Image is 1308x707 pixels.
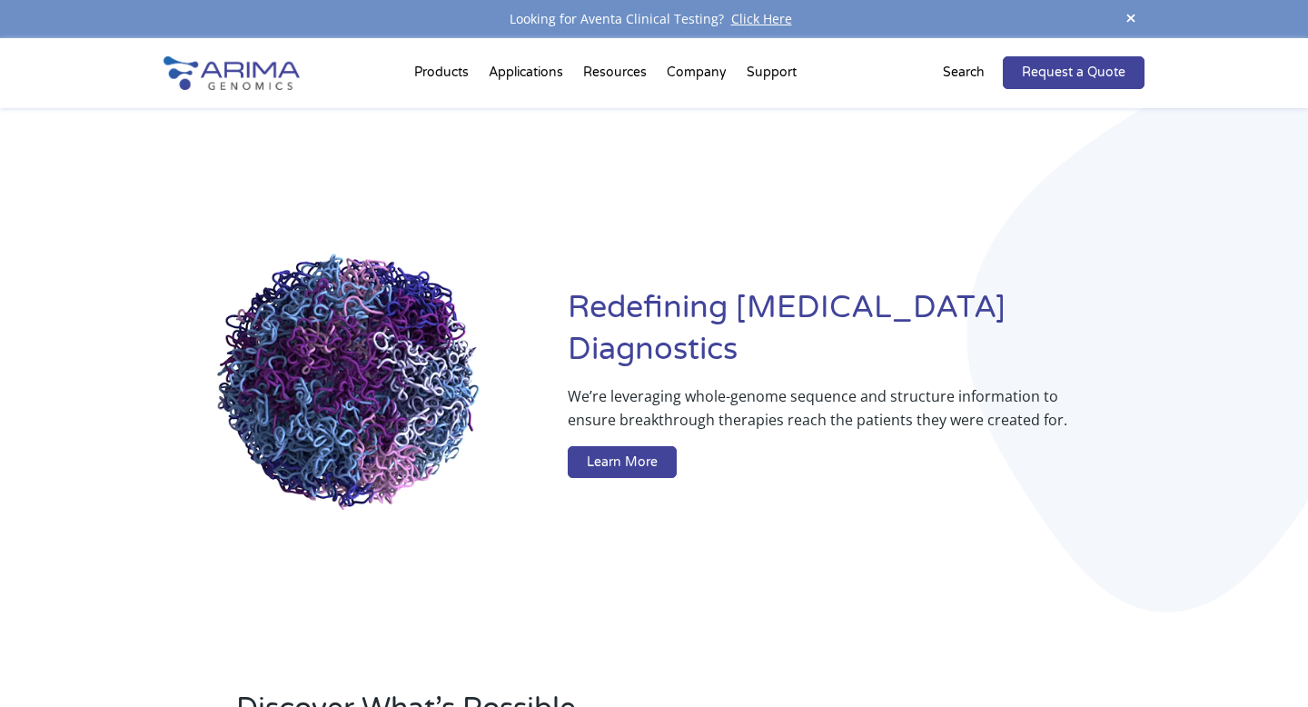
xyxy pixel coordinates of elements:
[568,384,1072,446] p: We’re leveraging whole-genome sequence and structure information to ensure breakthrough therapies...
[1003,56,1144,89] a: Request a Quote
[943,61,985,85] p: Search
[163,56,300,90] img: Arima-Genomics-logo
[568,446,677,479] a: Learn More
[163,7,1144,31] div: Looking for Aventa Clinical Testing?
[568,287,1144,384] h1: Redefining [MEDICAL_DATA] Diagnostics
[724,10,799,27] a: Click Here
[1217,620,1308,707] iframe: Chat Widget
